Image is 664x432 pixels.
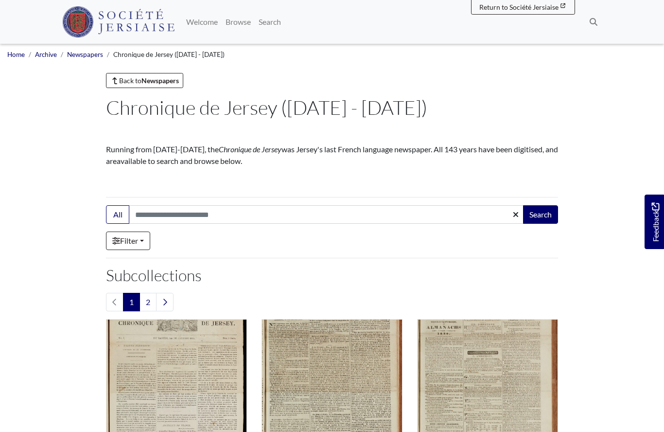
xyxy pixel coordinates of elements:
a: Next page [156,293,174,311]
nav: pagination [106,293,558,311]
span: Return to Société Jersiaise [479,3,559,11]
button: Search [523,205,558,224]
a: Archive [35,51,57,58]
h2: Subcollections [106,266,558,285]
a: Browse [222,12,255,32]
input: Search this collection... [129,205,524,224]
button: All [106,205,129,224]
strong: Newspapers [141,76,179,85]
a: Société Jersiaise logo [62,4,175,40]
em: Chronique de Jersey [219,144,281,154]
a: Home [7,51,25,58]
a: Newspapers [67,51,103,58]
li: Previous page [106,293,123,311]
a: Welcome [182,12,222,32]
a: Search [255,12,285,32]
h1: Chronique de Jersey ([DATE] - [DATE]) [106,96,558,119]
p: Running from [DATE]-[DATE], the was Jersey's last French language newspaper. All 143 years have b... [106,144,558,167]
a: Filter [106,232,150,250]
a: Back toNewspapers [106,73,183,88]
img: Société Jersiaise [62,6,175,37]
span: Feedback [649,202,661,242]
a: Goto page 2 [140,293,157,311]
a: Would you like to provide feedback? [645,195,664,249]
span: Chronique de Jersey ([DATE] - [DATE]) [113,51,225,58]
span: Goto page 1 [123,293,140,311]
